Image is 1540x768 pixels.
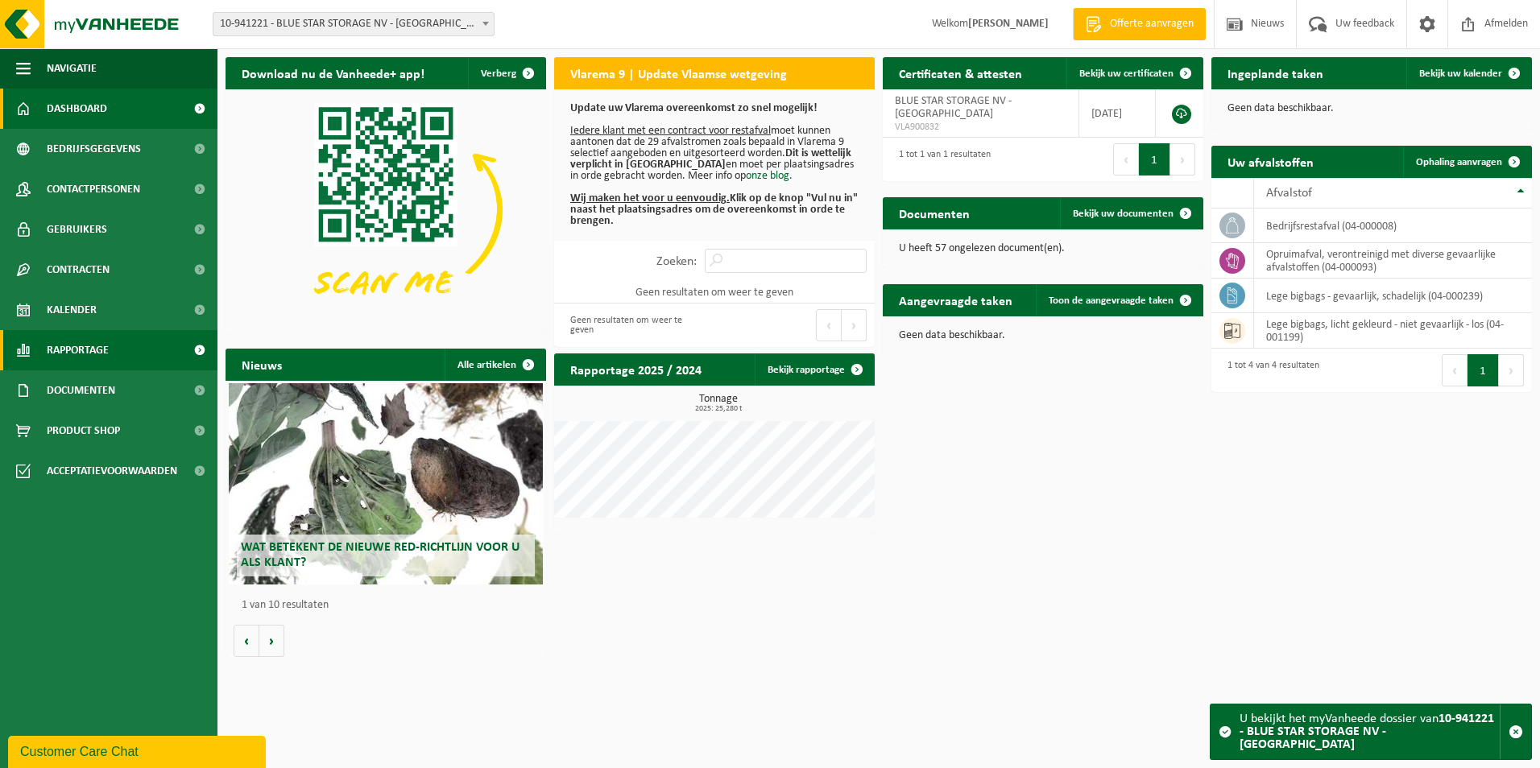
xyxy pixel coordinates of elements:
[1499,354,1524,386] button: Next
[570,103,859,227] p: moet kunnen aantonen dat de 29 afvalstromen zoals bepaald in Vlarema 9 selectief aangeboden en ui...
[562,308,706,343] div: Geen resultaten om weer te geven
[1170,143,1195,175] button: Next
[445,349,544,381] a: Alle artikelen
[883,57,1038,89] h2: Certificaten & attesten
[1211,57,1339,89] h2: Ingeplande taken
[213,12,495,36] span: 10-941221 - BLUE STAR STORAGE NV - ANTWERPEN
[1036,284,1202,316] a: Toon de aangevraagde taken
[554,281,875,303] td: Geen resultaten om weer te geven
[554,353,718,385] h2: Rapportage 2025 / 2024
[226,349,298,380] h2: Nieuws
[883,284,1029,316] h2: Aangevraagde taken
[1060,197,1202,229] a: Bekijk uw documenten
[1416,157,1502,167] span: Ophaling aanvragen
[554,57,803,89] h2: Vlarema 9 | Update Vlaamse wetgeving
[895,121,1066,134] span: VLA900832
[1240,704,1500,759] div: U bekijkt het myVanheede dossier van
[570,192,730,204] u: Wij maken het voor u eenvoudig.
[570,147,851,171] b: Dit is wettelijk verplicht in [GEOGRAPHIC_DATA]
[234,625,259,657] button: Vorige
[47,411,120,451] span: Product Shop
[816,309,842,341] button: Previous
[1139,143,1170,175] button: 1
[562,394,875,413] h3: Tonnage
[755,353,873,386] a: Bekijk rapportage
[1403,146,1530,178] a: Ophaling aanvragen
[47,330,109,370] span: Rapportage
[47,48,97,89] span: Navigatie
[1219,353,1319,388] div: 1 tot 4 van 4 resultaten
[1419,68,1502,79] span: Bekijk uw kalender
[1240,712,1494,751] strong: 10-941221 - BLUE STAR STORAGE NV - [GEOGRAPHIC_DATA]
[570,125,771,137] u: Iedere klant met een contract voor restafval
[570,102,818,114] b: Update uw Vlarema overeenkomst zo snel mogelijk!
[226,57,441,89] h2: Download nu de Vanheede+ app!
[1073,209,1174,219] span: Bekijk uw documenten
[47,290,97,330] span: Kalender
[1227,103,1516,114] p: Geen data beschikbaar.
[47,250,110,290] span: Contracten
[47,209,107,250] span: Gebruikers
[1442,354,1468,386] button: Previous
[1266,187,1312,200] span: Afvalstof
[562,405,875,413] span: 2025: 25,280 t
[213,13,494,35] span: 10-941221 - BLUE STAR STORAGE NV - ANTWERPEN
[1254,209,1532,243] td: bedrijfsrestafval (04-000008)
[468,57,544,89] button: Verberg
[1211,146,1330,177] h2: Uw afvalstoffen
[1254,243,1532,279] td: opruimafval, verontreinigd met diverse gevaarlijke afvalstoffen (04-000093)
[570,192,858,227] b: Klik op de knop "Vul nu in" naast het plaatsingsadres om de overeenkomst in orde te brengen.
[8,733,269,768] iframe: chat widget
[895,95,1012,120] span: BLUE STAR STORAGE NV - [GEOGRAPHIC_DATA]
[47,370,115,411] span: Documenten
[1049,295,1174,306] span: Toon de aangevraagde taken
[899,330,1187,341] p: Geen data beschikbaar.
[226,89,546,330] img: Download de VHEPlus App
[746,170,793,182] a: onze blog.
[1113,143,1139,175] button: Previous
[1073,8,1206,40] a: Offerte aanvragen
[1254,279,1532,313] td: lege bigbags - gevaarlijk, schadelijk (04-000239)
[1066,57,1202,89] a: Bekijk uw certificaten
[47,169,140,209] span: Contactpersonen
[842,309,867,341] button: Next
[1468,354,1499,386] button: 1
[1079,89,1156,138] td: [DATE]
[259,625,284,657] button: Volgende
[47,129,141,169] span: Bedrijfsgegevens
[968,18,1049,30] strong: [PERSON_NAME]
[241,541,520,569] span: Wat betekent de nieuwe RED-richtlijn voor u als klant?
[1406,57,1530,89] a: Bekijk uw kalender
[891,142,991,177] div: 1 tot 1 van 1 resultaten
[1106,16,1198,32] span: Offerte aanvragen
[899,243,1187,254] p: U heeft 57 ongelezen document(en).
[47,451,177,491] span: Acceptatievoorwaarden
[229,383,543,584] a: Wat betekent de nieuwe RED-richtlijn voor u als klant?
[242,600,538,611] p: 1 van 10 resultaten
[1079,68,1174,79] span: Bekijk uw certificaten
[481,68,516,79] span: Verberg
[47,89,107,129] span: Dashboard
[883,197,986,229] h2: Documenten
[656,255,697,268] label: Zoeken:
[1254,313,1532,349] td: lege bigbags, licht gekleurd - niet gevaarlijk - los (04-001199)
